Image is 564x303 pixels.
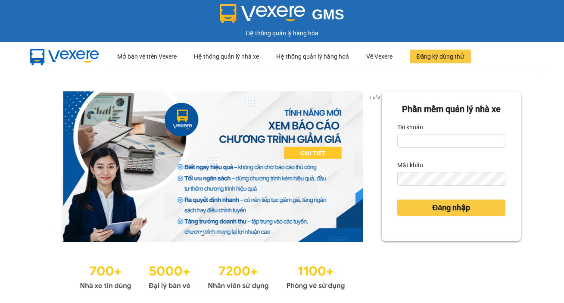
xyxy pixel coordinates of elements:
input: Mật khẩu [397,172,505,186]
input: Tài khoản [397,134,505,148]
div: Phần mềm quản lý nhà xe [397,103,505,116]
label: Mật khẩu [397,158,423,172]
div: Hệ thống quản lý nhà xe [194,43,259,70]
img: mbUUG5Q.png [22,42,108,71]
span: Đăng nhập [432,202,470,214]
div: Mở bán vé trên Vexere [117,43,177,70]
a: GMS [220,13,344,20]
button: next slide / item [370,91,382,242]
img: Statistics.png [80,259,345,292]
label: Tài khoản [397,120,423,134]
button: Đăng ký dùng thử [410,50,471,63]
div: Hệ thống quản lý hàng hoá [276,43,349,70]
li: slide item 2 [211,232,214,235]
span: Đăng ký dùng thử [417,52,464,61]
div: Hệ thống quản lý hàng hóa [2,28,562,38]
p: 1 of 3 [367,91,382,103]
img: logo 2 [220,4,305,23]
span: GMS [312,6,344,22]
li: slide item 3 [221,232,224,235]
button: Đăng nhập [397,200,505,216]
button: previous slide / item [43,91,55,242]
div: Về Vexere [366,43,393,70]
li: slide item 1 [200,232,204,235]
